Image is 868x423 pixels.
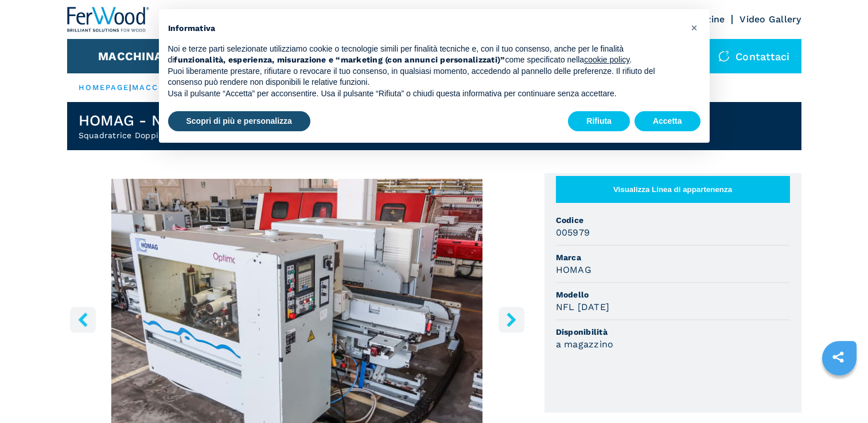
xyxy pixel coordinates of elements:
span: | [129,83,131,92]
h3: NFL [DATE] [556,300,610,314]
a: cookie policy [584,55,629,64]
h3: a magazzino [556,338,614,351]
div: Contattaci [707,39,801,73]
button: Scopri di più e personalizza [168,111,310,132]
span: Codice [556,214,790,226]
img: Contattaci [718,50,730,62]
h2: Squadratrice Doppia [79,130,235,141]
button: Chiudi questa informativa [686,18,704,37]
button: right-button [499,307,524,332]
a: sharethis [824,343,853,371]
iframe: Chat [819,371,859,414]
button: left-button [70,307,96,332]
p: Noi e terze parti selezionate utilizziamo cookie o tecnologie simili per finalità tecniche e, con... [168,44,682,66]
span: Disponibilità [556,326,790,338]
a: macchinari [132,83,192,92]
strong: funzionalità, esperienza, misurazione e “marketing (con annunci personalizzati)” [174,55,505,64]
h3: HOMAG [556,263,591,276]
img: Ferwood [67,7,150,32]
a: Video Gallery [739,14,801,25]
p: Usa il pulsante “Accetta” per acconsentire. Usa il pulsante “Rifiuta” o chiudi questa informativa... [168,88,682,100]
span: Marca [556,252,790,263]
p: Puoi liberamente prestare, rifiutare o revocare il tuo consenso, in qualsiasi momento, accedendo ... [168,66,682,88]
h1: HOMAG - NFL [DATE] [79,111,235,130]
button: Accetta [635,111,700,132]
button: Visualizza Linea di appartenenza [556,176,790,203]
button: Rifiuta [568,111,630,132]
button: Macchinari [98,49,174,63]
h3: 005979 [556,226,590,239]
a: HOMEPAGE [79,83,130,92]
span: × [691,21,698,34]
h2: Informativa [168,23,682,34]
span: Modello [556,289,790,300]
